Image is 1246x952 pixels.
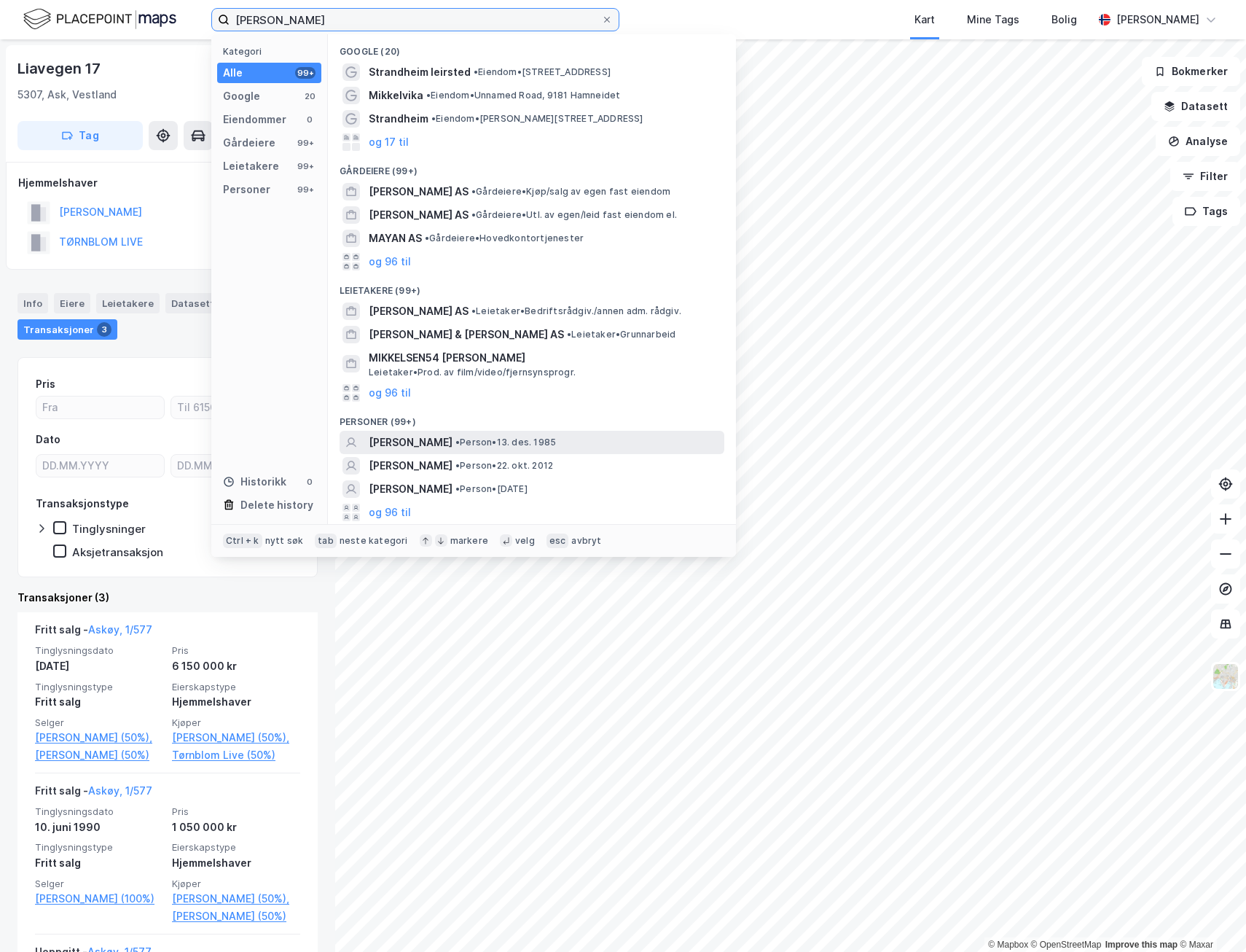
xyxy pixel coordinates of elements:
[172,729,300,746] a: [PERSON_NAME] (50%),
[369,349,718,367] span: MIKKELSEN54 [PERSON_NAME]
[426,90,431,101] span: •
[35,681,163,693] span: Tinglysningstype
[431,113,643,125] span: Eiendom • [PERSON_NAME][STREET_ADDRESS]
[425,233,584,244] span: Gårdeiere • Hovedkontortjenester
[304,114,316,125] div: 0
[369,504,411,521] button: og 96 til
[474,66,478,77] span: •
[54,293,90,313] div: Eiere
[1151,92,1240,121] button: Datasett
[223,534,262,548] div: Ctrl + k
[223,181,270,198] div: Personer
[223,473,286,491] div: Historikk
[471,209,677,221] span: Gårdeiere • Utl. av egen/leid fast eiendom el.
[369,367,576,378] span: Leietaker • Prod. av film/video/fjernsynsprogr.
[1173,882,1246,952] iframe: Chat Widget
[223,87,260,105] div: Google
[223,64,243,82] div: Alle
[35,717,163,729] span: Selger
[471,305,476,316] span: •
[35,729,163,746] a: [PERSON_NAME] (50%),
[23,7,176,32] img: logo.f888ab2527a4732fd821a326f86c7f29.svg
[474,66,611,78] span: Eiendom • [STREET_ADDRESS]
[328,34,736,61] div: Google (20)
[1105,940,1178,950] a: Improve this map
[35,621,152,644] div: Fritt salg -
[455,483,528,495] span: Person • [DATE]
[455,460,553,472] span: Person • 22. okt. 2012
[1142,57,1240,86] button: Bokmerker
[1172,197,1240,226] button: Tags
[369,87,423,104] span: Mikkelvika
[455,437,556,448] span: Person • 13. des. 1985
[1170,162,1240,191] button: Filter
[471,186,476,197] span: •
[546,534,569,548] div: esc
[35,805,163,818] span: Tinglysningsdato
[567,329,571,340] span: •
[35,878,163,890] span: Selger
[914,11,935,28] div: Kart
[35,782,152,805] div: Fritt salg -
[369,230,422,247] span: MAYAN AS
[17,293,48,313] div: Info
[172,693,300,711] div: Hjemmelshaver
[369,206,469,224] span: [PERSON_NAME] AS
[315,534,337,548] div: tab
[369,384,411,402] button: og 96 til
[36,495,129,512] div: Transaksjonstype
[340,535,408,547] div: neste kategori
[230,9,601,31] input: Søk på adresse, matrikkel, gårdeiere, leietakere eller personer
[295,160,316,172] div: 99+
[172,878,300,890] span: Kjøper
[369,480,452,498] span: [PERSON_NAME]
[172,746,300,764] a: Tørnblom Live (50%)
[295,184,316,195] div: 99+
[369,434,452,451] span: [PERSON_NAME]
[36,455,164,477] input: DD.MM.YYYY
[96,293,160,313] div: Leietakere
[369,183,469,200] span: [PERSON_NAME] AS
[223,134,275,152] div: Gårdeiere
[455,437,460,448] span: •
[426,90,620,101] span: Eiendom • Unnamed Road, 9181 Hamneidet
[967,11,1019,28] div: Mine Tags
[425,233,429,243] span: •
[36,375,55,393] div: Pris
[304,476,316,488] div: 0
[35,841,163,854] span: Tinglysningstype
[328,273,736,300] div: Leietakere (99+)
[369,326,564,343] span: [PERSON_NAME] & [PERSON_NAME] AS
[172,908,300,925] a: [PERSON_NAME] (50%)
[265,535,304,547] div: nytt søk
[72,522,146,536] div: Tinglysninger
[1212,663,1239,690] img: Z
[369,63,471,81] span: Strandheim leirsted
[223,111,286,128] div: Eiendommer
[165,293,220,313] div: Datasett
[223,157,279,175] div: Leietakere
[471,186,670,198] span: Gårdeiere • Kjøp/salg av egen fast eiendom
[240,496,313,514] div: Delete history
[171,455,299,477] input: DD.MM.YYYY
[471,209,476,220] span: •
[1051,11,1077,28] div: Bolig
[17,86,117,104] div: 5307, Ask, Vestland
[172,890,300,908] a: [PERSON_NAME] (50%),
[17,121,143,150] button: Tag
[35,693,163,711] div: Fritt salg
[295,137,316,149] div: 99+
[172,854,300,872] div: Hjemmelshaver
[172,681,300,693] span: Eierskapstype
[988,940,1028,950] a: Mapbox
[17,319,117,340] div: Transaksjoner
[35,746,163,764] a: [PERSON_NAME] (50%)
[328,405,736,431] div: Personer (99+)
[97,322,111,337] div: 3
[18,174,317,192] div: Hjemmelshaver
[35,854,163,872] div: Fritt salg
[172,841,300,854] span: Eierskapstype
[1156,127,1240,156] button: Analyse
[35,644,163,657] span: Tinglysningsdato
[88,623,152,636] a: Askøy, 1/577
